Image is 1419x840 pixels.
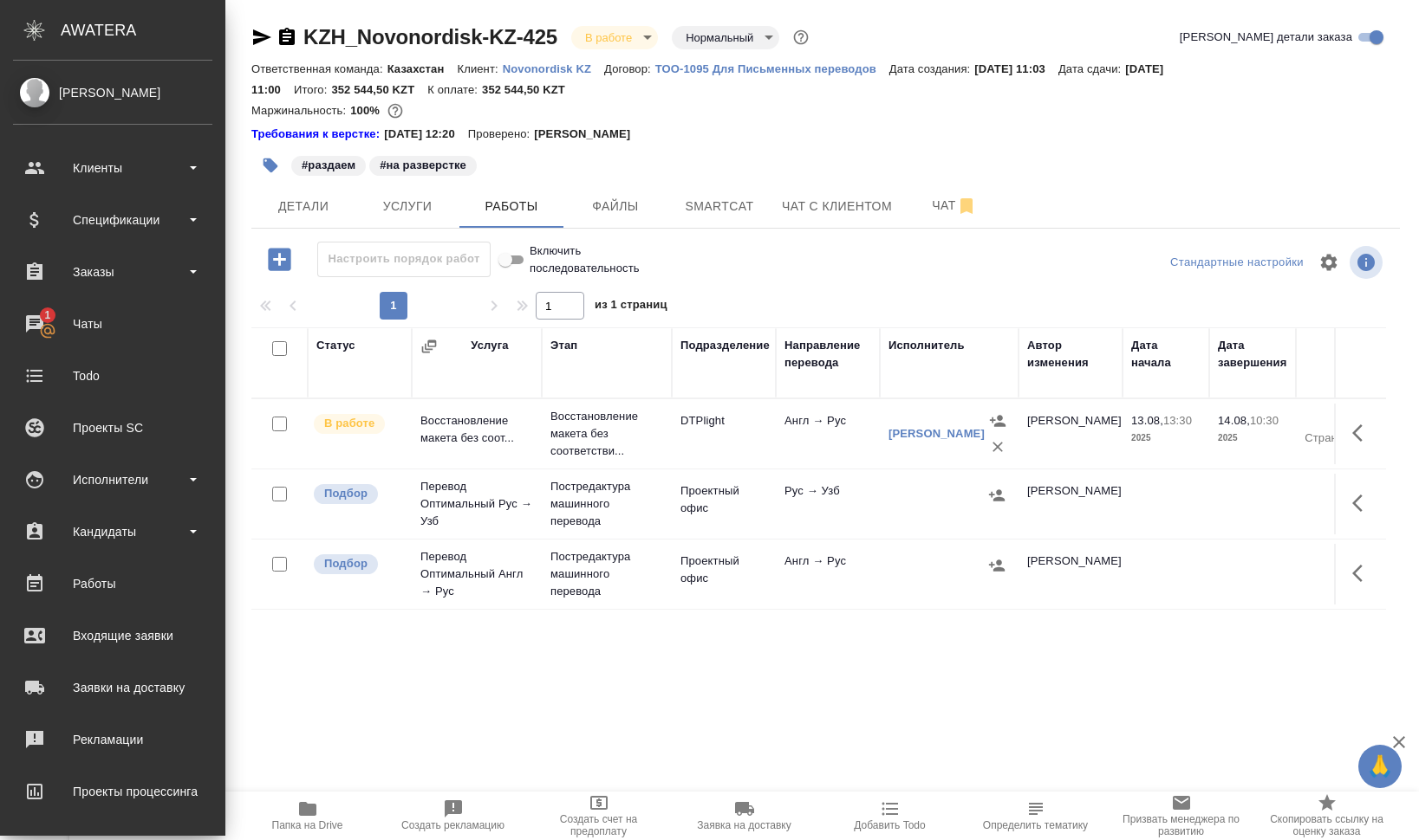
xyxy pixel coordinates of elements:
button: Создать рекламацию [381,792,526,840]
a: ТОО-1095 Для Письменных переводов [655,61,889,75]
div: Проекты SC [13,415,212,441]
td: [PERSON_NAME] [1019,404,1123,464]
td: Перевод Оптимальный Англ → Рус [412,540,542,609]
p: 61 [1305,412,1374,430]
p: #раздаем [302,157,355,174]
p: Novonordisk KZ [503,62,604,75]
div: Можно подбирать исполнителей [312,482,403,506]
p: слово [1305,500,1374,517]
td: Рус → Узб [776,474,880,534]
p: Подбор [324,555,368,572]
p: 13:30 [1163,414,1192,427]
div: Исполнитель выполняет работу [312,412,403,436]
p: 0 [1305,552,1374,570]
div: Автор изменения [1027,337,1114,372]
span: из 1 страниц [595,294,667,320]
td: [PERSON_NAME] [1019,474,1123,534]
p: 10:30 [1250,414,1279,427]
span: на разверстке [368,157,478,171]
p: Проверено: [468,126,535,143]
span: Чат с клиентом [782,196,892,217]
button: Удалить [985,434,1011,460]
p: #на разверстке [380,157,466,174]
div: В работе [672,26,779,49]
p: [DATE] 12:20 [384,126,468,143]
span: Скопировать ссылку на оценку заказа [1265,813,1390,837]
span: Добавить Todo [854,819,925,831]
span: Создать счет на предоплату [537,813,661,837]
div: Направление перевода [784,337,871,372]
button: Добавить тэг [251,146,290,184]
button: 0.00 KZT; [384,100,407,122]
span: Включить последовательность [530,242,640,277]
p: В работе [324,415,374,432]
div: Работы [13,571,212,597]
p: 352 544,50 KZT [482,83,578,96]
span: Призвать менеджера по развитию [1119,813,1244,837]
span: Папка на Drive [272,819,343,831]
a: Рекламации [4,718,221,761]
div: Чаты [13,311,212,337]
div: Клиенты [13,155,212,181]
p: Дата сдачи: [1058,62,1125,75]
div: Исполнители [13,467,212,493]
p: Договор: [604,62,655,75]
a: 1Чаты [4,302,221,346]
button: Создать счет на предоплату [526,792,672,840]
p: Постредактура машинного перевода [550,548,663,600]
div: Услуга [471,337,508,354]
p: Клиент: [457,62,502,75]
p: 13.08, [1131,414,1163,427]
button: Определить тематику [963,792,1109,840]
button: Здесь прячутся важные кнопки [1342,482,1383,524]
span: [PERSON_NAME] детали заказа [1180,29,1352,46]
td: Англ → Рус [776,404,880,464]
p: Страница А4 [1305,430,1374,447]
div: Входящие заявки [13,623,212,649]
div: Рекламации [13,727,212,753]
td: DTPlight [672,404,776,464]
td: Проектный офис [672,544,776,604]
p: 2025 [1218,430,1287,447]
td: Англ → Рус [776,544,880,604]
p: 100% [350,104,384,117]
a: Проекты SC [4,406,221,449]
div: Общий объем [1305,337,1374,372]
p: Итого: [294,83,331,96]
a: Заявки на доставку [4,666,221,709]
span: Чат [913,195,996,216]
p: Дата создания: [889,62,974,75]
button: Добавить Todo [817,792,963,840]
button: Скопировать ссылку на оценку заказа [1254,792,1400,840]
a: KZH_Novonordisk-KZ-425 [303,25,557,48]
div: Дата завершения [1218,337,1287,372]
a: Требования к верстке: [251,126,384,143]
span: Заявка на доставку [697,819,791,831]
a: Входящие заявки [4,614,221,657]
p: слово [1305,570,1374,587]
button: Скопировать ссылку [277,27,297,48]
button: Здесь прячутся важные кнопки [1342,552,1383,594]
button: В работе [580,30,637,45]
p: 2025 [1131,430,1201,447]
a: Novonordisk KZ [503,61,604,75]
button: Назначить [984,552,1010,578]
td: Восстановление макета без соот... [412,404,542,464]
div: Исполнитель [889,337,965,354]
a: Todo [4,354,221,397]
div: split button [1166,249,1308,276]
div: Этап [550,337,577,354]
div: Спецификации [13,207,212,233]
p: Восстановление макета без соответстви... [550,408,663,460]
p: Маржинальность: [251,104,350,117]
p: 14.08, [1218,414,1250,427]
button: Добавить работу [256,242,303,277]
span: Услуги [366,196,449,217]
div: В работе [571,26,658,49]
p: [DATE] 11:03 [974,62,1058,75]
p: Казахстан [387,62,458,75]
span: 🙏 [1365,748,1395,785]
a: Проекты процессинга [4,770,221,813]
span: Создать рекламацию [401,819,504,831]
button: 🙏 [1358,745,1402,788]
